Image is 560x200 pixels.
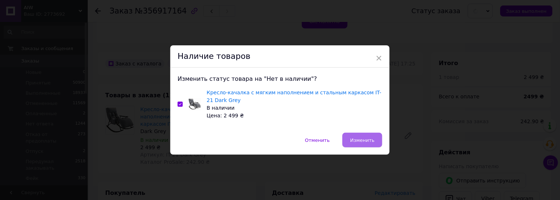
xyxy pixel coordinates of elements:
[350,137,375,143] span: Изменить
[305,137,330,143] span: Отменить
[376,52,382,64] span: ×
[343,133,382,147] button: Изменить
[178,75,382,83] div: Изменить статус товара на "Нет в наличии"?
[207,104,382,112] div: В наличии
[207,90,382,103] a: Кресло-качалка с мягким наполнением и стальным каркасом IT-21 Dark Grey
[298,133,338,147] button: Отменить
[170,45,390,68] div: Наличие товаров
[207,112,382,120] div: Цена: 2 499 ₴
